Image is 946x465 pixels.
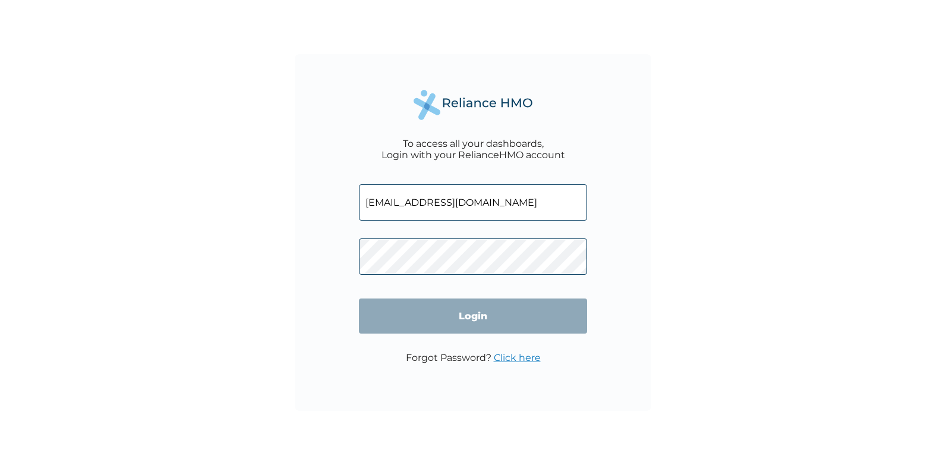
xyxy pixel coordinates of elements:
[381,138,565,161] div: To access all your dashboards, Login with your RelianceHMO account
[494,352,541,363] a: Click here
[359,184,587,221] input: Email address or HMO ID
[359,299,587,334] input: Login
[414,90,532,120] img: Reliance Health's Logo
[406,352,541,363] p: Forgot Password?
